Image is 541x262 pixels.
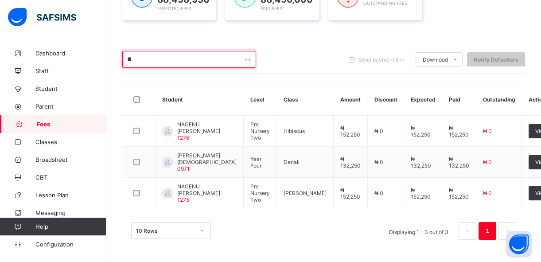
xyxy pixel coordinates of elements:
span: Help [35,223,106,230]
th: Expected [404,83,442,116]
button: prev page [459,222,476,240]
span: Notify Defaulters [474,56,518,63]
span: Expected Fees [157,6,191,11]
a: 1 [483,225,491,237]
span: ₦ 152,250 [340,187,360,200]
span: Student [35,85,106,92]
th: Paid [442,83,476,116]
span: ₦ 132,250 [411,156,431,169]
th: Discount [368,83,404,116]
span: Configuration [35,241,106,248]
button: next page [498,222,516,240]
span: ₦ 0 [374,190,383,196]
span: 0971 [177,165,190,172]
span: ₦ 152,250 [411,187,431,200]
span: [PERSON_NAME] [284,190,327,196]
span: ₦ 0 [374,128,383,134]
img: safsims [8,8,76,27]
span: Messaging [35,209,106,216]
span: Pre Nursery Two [250,183,270,203]
span: 1275 [177,196,189,203]
li: 下一页 [498,222,516,240]
span: NAGENU [PERSON_NAME] [177,183,237,196]
span: Year Four [250,156,261,169]
th: Class [277,83,334,116]
span: Fees [37,121,106,128]
span: ₦ 152,250 [340,125,360,138]
span: ₦ 0 [374,159,383,165]
span: Hibiscus [284,128,305,134]
span: Send payment link [358,56,405,63]
span: Pre Nursery Two [250,121,270,141]
span: ₦ 0 [483,190,492,196]
span: Outstanding Fees [363,0,407,6]
span: Parent [35,103,106,110]
span: Denali [284,159,300,165]
span: 1276 [177,134,189,141]
span: ₦ 0 [483,159,492,165]
li: 上一页 [459,222,476,240]
button: Open asap [506,231,532,258]
span: ₦ 152,250 [411,125,431,138]
th: Amount [334,83,368,116]
span: Broadsheet [35,156,106,163]
span: ₦ 152,250 [449,125,469,138]
span: NAGENU [PERSON_NAME] [177,121,237,134]
span: Classes [35,138,106,145]
li: Displaying 1 - 3 out of 3 [382,222,455,240]
span: [PERSON_NAME][DEMOGRAPHIC_DATA] [177,152,237,165]
th: Level [244,83,277,116]
span: Download [423,56,448,63]
li: 1 [479,222,496,240]
span: Paid Fees [261,6,282,11]
th: Outstanding [476,83,522,116]
span: ₦ 152,250 [449,187,469,200]
span: Dashboard [35,50,106,57]
div: 10 Rows [136,227,195,234]
span: Lesson Plan [35,192,106,199]
span: ₦ 132,250 [340,156,361,169]
th: Student [156,83,244,116]
span: CBT [35,174,106,181]
span: ₦ 132,250 [449,156,469,169]
span: ₦ 0 [483,128,492,134]
span: Staff [35,67,106,74]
